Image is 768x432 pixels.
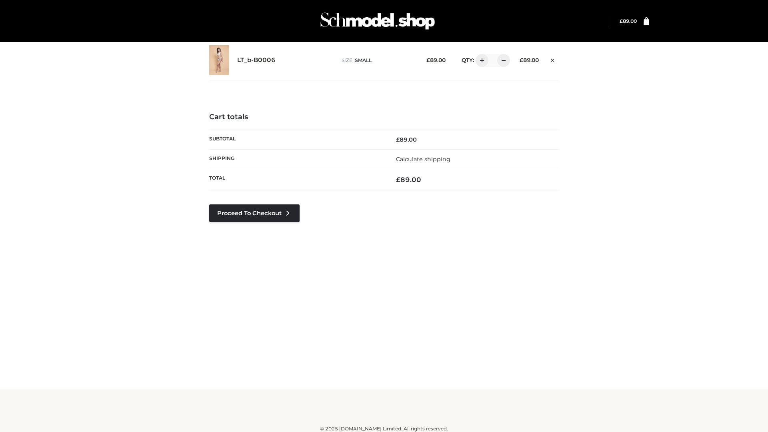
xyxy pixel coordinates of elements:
bdi: 89.00 [396,176,421,184]
div: QTY: [454,54,507,67]
a: £89.00 [620,18,637,24]
th: Total [209,169,384,190]
span: SMALL [355,57,372,63]
a: Calculate shipping [396,156,450,163]
bdi: 89.00 [520,57,539,63]
span: £ [520,57,523,63]
th: Shipping [209,149,384,169]
img: Schmodel Admin 964 [318,5,438,37]
th: Subtotal [209,130,384,149]
bdi: 89.00 [620,18,637,24]
a: Remove this item [547,54,559,64]
span: £ [396,136,400,143]
bdi: 89.00 [396,136,417,143]
h4: Cart totals [209,113,559,122]
bdi: 89.00 [426,57,446,63]
img: LT_b-B0006 - SMALL [209,45,229,75]
span: £ [426,57,430,63]
a: Proceed to Checkout [209,204,300,222]
span: £ [620,18,623,24]
a: LT_b-B0006 [237,56,276,64]
p: size : [342,57,414,64]
span: £ [396,176,400,184]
